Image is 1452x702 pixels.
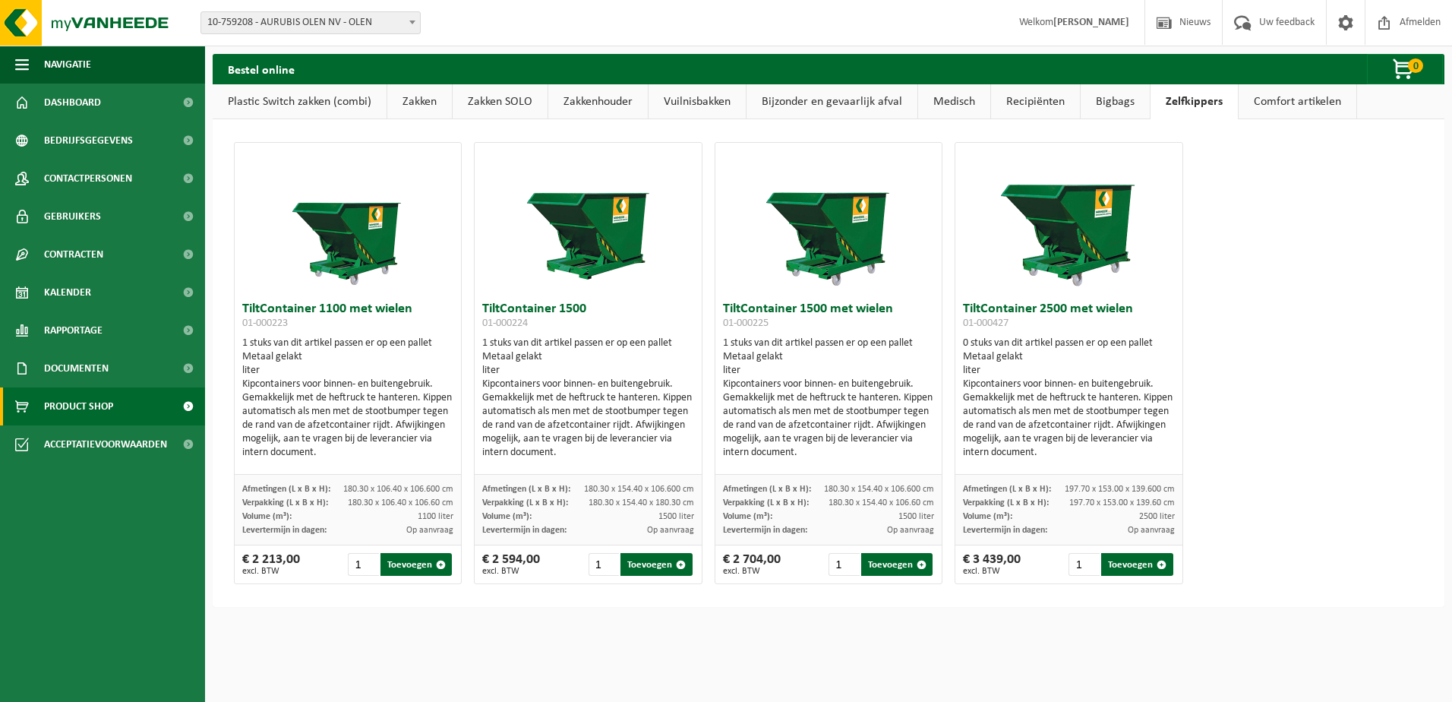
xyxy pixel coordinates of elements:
h3: TiltContainer 2500 met wielen [963,302,1175,333]
span: Volume (m³): [963,512,1012,521]
div: 1 stuks van dit artikel passen er op een pallet [242,337,454,460]
div: € 2 213,00 [242,553,300,576]
span: Op aanvraag [887,526,934,535]
div: liter [963,364,1175,378]
input: 1 [829,553,860,576]
span: 180.30 x 154.40 x 106.600 cm [824,485,934,494]
button: Toevoegen [1101,553,1173,576]
span: Op aanvraag [1128,526,1175,535]
span: 01-000225 [723,318,769,329]
div: Metaal gelakt [723,350,935,364]
img: 01-000224 [513,143,664,295]
span: Levertermijn in dagen: [963,526,1047,535]
span: 01-000223 [242,318,288,329]
span: Contactpersonen [44,160,132,198]
span: 1500 liter [658,512,694,521]
span: Rapportage [44,311,103,349]
a: Zelfkippers [1151,84,1238,119]
a: Zakken [387,84,452,119]
span: 01-000224 [482,318,528,329]
span: Volume (m³): [482,512,532,521]
span: Acceptatievoorwaarden [44,425,167,463]
span: Levertermijn in dagen: [482,526,567,535]
a: Bijzonder en gevaarlijk afval [747,84,917,119]
h3: TiltContainer 1500 met wielen [723,302,935,333]
div: 1 stuks van dit artikel passen er op een pallet [723,337,935,460]
span: Verpakking (L x B x H): [482,498,568,508]
span: Afmetingen (L x B x H): [963,485,1051,494]
span: Product Shop [44,387,113,425]
button: Toevoegen [861,553,933,576]
a: Medisch [918,84,990,119]
img: 01-000225 [753,143,904,295]
button: 0 [1367,54,1443,84]
div: Kipcontainers voor binnen- en buitengebruik. Gemakkelijk met de heftruck te hanteren. Kippen auto... [963,378,1175,460]
div: liter [723,364,935,378]
span: Afmetingen (L x B x H): [242,485,330,494]
a: Bigbags [1081,84,1150,119]
h3: TiltContainer 1100 met wielen [242,302,454,333]
button: Toevoegen [620,553,692,576]
a: Zakken SOLO [453,84,548,119]
a: Plastic Switch zakken (combi) [213,84,387,119]
div: Metaal gelakt [242,350,454,364]
span: Afmetingen (L x B x H): [723,485,811,494]
a: Vuilnisbakken [649,84,746,119]
span: 197.70 x 153.00 x 139.60 cm [1069,498,1175,508]
span: excl. BTW [242,567,300,576]
a: Zakkenhouder [548,84,648,119]
span: 180.30 x 154.40 x 106.600 cm [584,485,694,494]
span: excl. BTW [963,567,1021,576]
span: Documenten [44,349,109,387]
span: 180.30 x 106.40 x 106.60 cm [348,498,453,508]
span: Dashboard [44,84,101,122]
span: 10-759208 - AURUBIS OLEN NV - OLEN [200,11,421,34]
span: 2500 liter [1139,512,1175,521]
div: Metaal gelakt [482,350,694,364]
div: Kipcontainers voor binnen- en buitengebruik. Gemakkelijk met de heftruck te hanteren. Kippen auto... [723,378,935,460]
div: Metaal gelakt [963,350,1175,364]
a: Recipiënten [991,84,1080,119]
h2: Bestel online [213,54,310,84]
strong: [PERSON_NAME] [1053,17,1129,28]
span: Verpakking (L x B x H): [963,498,1049,508]
span: Levertermijn in dagen: [242,526,327,535]
div: liter [482,364,694,378]
input: 1 [589,553,620,576]
span: Contracten [44,236,103,274]
div: liter [242,364,454,378]
span: Op aanvraag [647,526,694,535]
span: Kalender [44,274,91,311]
span: 1500 liter [898,512,934,521]
input: 1 [1068,553,1100,576]
span: Volume (m³): [723,512,772,521]
h3: TiltContainer 1500 [482,302,694,333]
span: Navigatie [44,46,91,84]
div: 1 stuks van dit artikel passen er op een pallet [482,337,694,460]
span: Volume (m³): [242,512,292,521]
span: 180.30 x 106.40 x 106.600 cm [343,485,453,494]
span: excl. BTW [723,567,781,576]
a: Comfort artikelen [1239,84,1356,119]
input: 1 [348,553,379,576]
div: 0 stuks van dit artikel passen er op een pallet [963,337,1175,460]
div: € 2 704,00 [723,553,781,576]
span: 180.30 x 154.40 x 106.60 cm [829,498,934,508]
span: excl. BTW [482,567,540,576]
span: Verpakking (L x B x H): [723,498,809,508]
span: 1100 liter [418,512,453,521]
span: Op aanvraag [406,526,453,535]
span: Afmetingen (L x B x H): [482,485,570,494]
span: 01-000427 [963,318,1009,329]
span: Levertermijn in dagen: [723,526,807,535]
span: 10-759208 - AURUBIS OLEN NV - OLEN [201,12,420,33]
span: Gebruikers [44,198,101,236]
img: 01-000223 [272,143,424,295]
img: 01-000427 [993,143,1144,295]
span: 0 [1408,58,1423,73]
button: Toevoegen [380,553,452,576]
div: € 2 594,00 [482,553,540,576]
div: Kipcontainers voor binnen- en buitengebruik. Gemakkelijk met de heftruck te hanteren. Kippen auto... [242,378,454,460]
span: Bedrijfsgegevens [44,122,133,160]
span: Verpakking (L x B x H): [242,498,328,508]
